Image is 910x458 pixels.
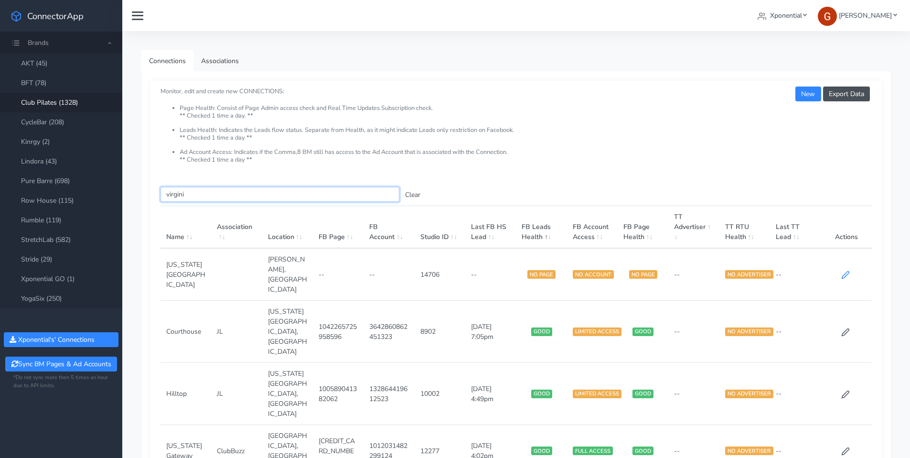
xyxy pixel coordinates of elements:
[531,390,552,398] span: GOOD
[161,79,872,164] small: Monitor, edit and create new CONNECTIONS:
[5,357,117,371] button: Sync BM Pages & Ad Accounts
[161,248,211,301] td: [US_STATE][GEOGRAPHIC_DATA]
[313,363,364,425] td: 100589041382062
[415,206,465,249] th: Studio ID
[211,363,262,425] td: JL
[4,332,118,347] button: Xponential's' Connections
[725,327,773,336] span: NO ADVERTISER
[668,363,719,425] td: --
[211,206,262,249] th: Association
[313,301,364,363] td: 1042265725958596
[618,206,668,249] th: FB Page Health
[632,390,653,398] span: GOOD
[28,38,49,47] span: Brands
[465,301,516,363] td: [DATE] 7:05pm
[262,206,313,249] th: Location
[770,301,821,363] td: --
[632,327,653,336] span: GOOD
[770,363,821,425] td: --
[823,87,870,101] button: Export Data
[725,447,773,455] span: NO ADVERTISER
[180,149,872,164] li: Ad Account Access: Indicates if the Comma,8 BM still has access to the Ad Account that is associa...
[262,248,313,301] td: [PERSON_NAME],[GEOGRAPHIC_DATA]
[770,248,821,301] td: --
[818,7,837,26] img: Greg Clemmons
[668,301,719,363] td: --
[531,447,552,455] span: GOOD
[211,301,262,363] td: JL
[313,206,364,249] th: FB Page
[161,363,211,425] td: Hilltop
[795,87,821,101] button: New
[725,270,773,279] span: NO ADVERTISER
[516,206,567,249] th: FB Leads Health
[770,206,821,249] th: Last TT Lead
[465,363,516,425] td: [DATE] 4:49pm
[415,363,465,425] td: 10002
[573,327,621,336] span: LIMITED ACCESS
[839,11,892,20] span: [PERSON_NAME]
[719,206,770,249] th: TT RTU Health
[531,327,552,336] span: GOOD
[161,187,399,202] input: enter text you want to search
[821,206,872,249] th: Actions
[364,363,414,425] td: 132864419612523
[465,248,516,301] td: --
[573,390,621,398] span: LIMITED ACCESS
[27,10,84,22] span: ConnectorApp
[262,363,313,425] td: [US_STATE][GEOGRAPHIC_DATA],[GEOGRAPHIC_DATA]
[465,206,516,249] th: Last FB HS Lead
[313,248,364,301] td: --
[668,248,719,301] td: --
[364,248,414,301] td: --
[141,50,193,72] a: Connections
[399,187,426,202] button: Clear
[364,206,414,249] th: FB Account
[180,127,872,149] li: Leads Health: Indicates the Leads flow status. Separate from Health, as it might indicate Leads o...
[567,206,618,249] th: FB Account Access
[161,206,211,249] th: Name
[725,390,773,398] span: NO ADVERTISER
[161,301,211,363] td: Courthouse
[193,50,246,72] a: Associations
[814,7,900,24] a: [PERSON_NAME]
[573,447,613,455] span: FULL ACCESS
[754,7,811,24] a: Xponential
[364,301,414,363] td: 3642860862451323
[629,270,657,279] span: NO PAGE
[668,206,719,249] th: TT Advertiser
[415,248,465,301] td: 14706
[415,301,465,363] td: 8902
[770,11,802,20] span: Xponential
[573,270,614,279] span: NO ACCOUNT
[13,374,109,390] small: *Do not sync more then 5 times an hour due to API limits.
[632,447,653,455] span: GOOD
[527,270,556,279] span: NO PAGE
[262,301,313,363] td: [US_STATE][GEOGRAPHIC_DATA],[GEOGRAPHIC_DATA]
[180,105,872,127] li: Page Health: Consist of Page Admin access check and Real Time Updates Subscription check. ** Chec...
